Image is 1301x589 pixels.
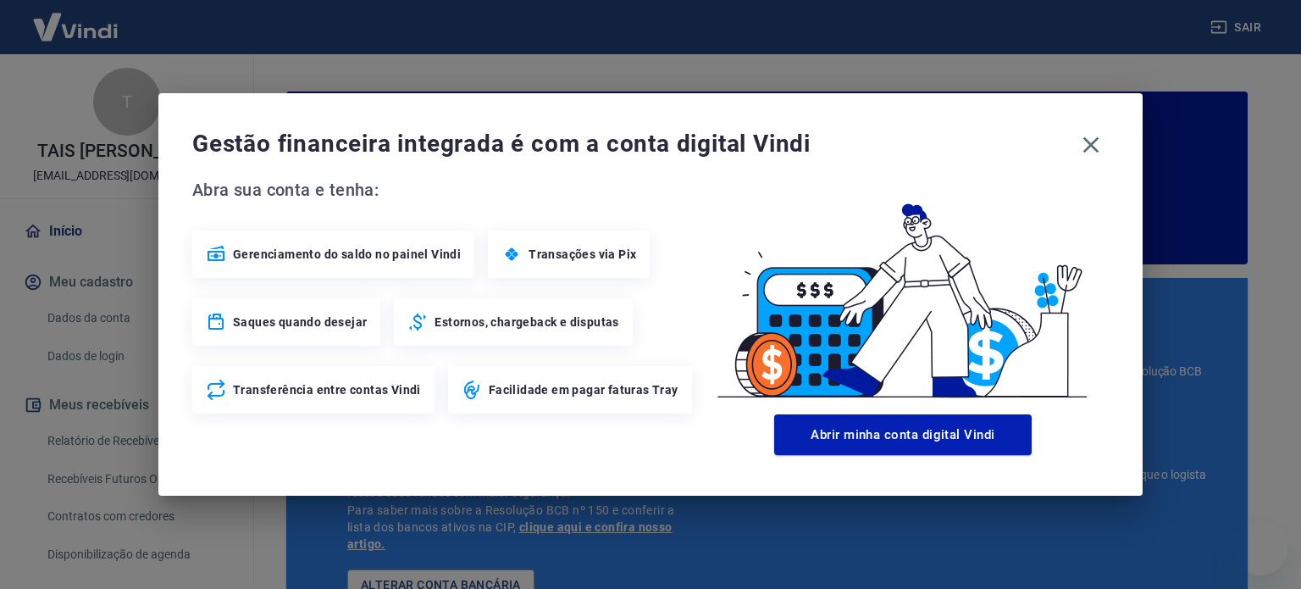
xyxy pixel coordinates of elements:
[1233,521,1287,575] iframe: Botão para abrir a janela de mensagens
[529,246,636,263] span: Transações via Pix
[192,176,697,203] span: Abra sua conta e tenha:
[233,314,367,331] span: Saques quando desejar
[192,127,1073,161] span: Gestão financeira integrada é com a conta digital Vindi
[233,381,421,398] span: Transferência entre contas Vindi
[697,176,1109,408] img: Good Billing
[233,246,461,263] span: Gerenciamento do saldo no painel Vindi
[774,414,1032,455] button: Abrir minha conta digital Vindi
[489,381,678,398] span: Facilidade em pagar faturas Tray
[435,314,618,331] span: Estornos, chargeback e disputas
